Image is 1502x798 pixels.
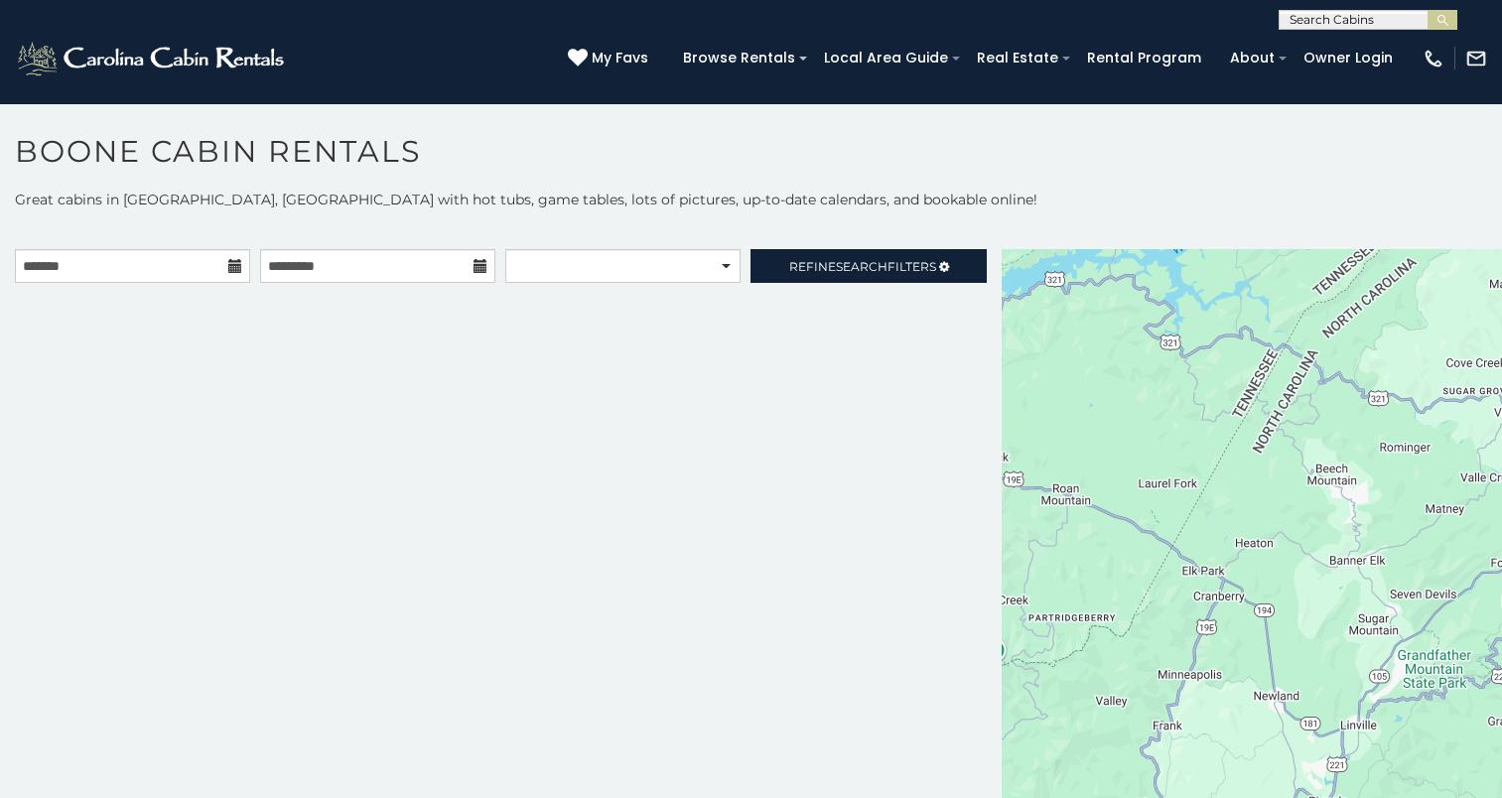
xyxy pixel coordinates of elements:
a: Real Estate [967,43,1068,73]
a: My Favs [568,48,653,69]
img: phone-regular-white.png [1423,48,1444,69]
a: About [1220,43,1285,73]
span: Search [836,259,888,274]
a: Owner Login [1294,43,1403,73]
span: Refine Filters [789,259,936,274]
span: My Favs [592,48,648,68]
a: Browse Rentals [673,43,805,73]
img: mail-regular-white.png [1465,48,1487,69]
a: RefineSearchFilters [751,249,986,283]
a: Local Area Guide [814,43,958,73]
img: White-1-2.png [15,39,290,78]
a: Rental Program [1077,43,1211,73]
